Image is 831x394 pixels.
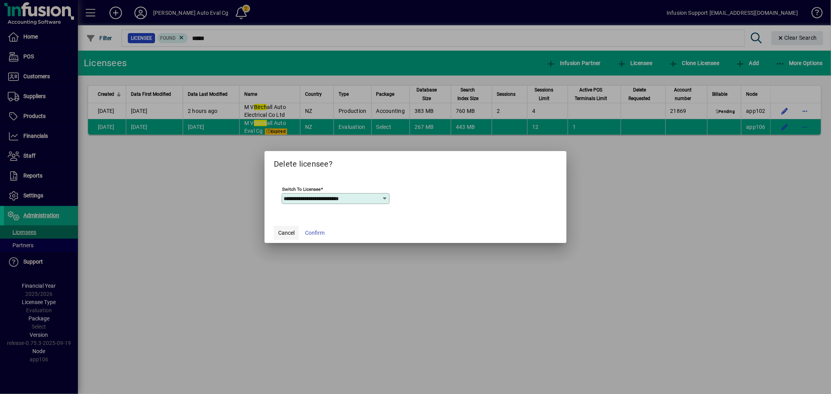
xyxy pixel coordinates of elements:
h2: Delete licensee? [265,151,566,174]
span: Confirm [305,229,325,237]
span: Cancel [278,229,295,237]
button: Confirm [302,226,328,240]
mat-label: Switch to licensee [282,186,321,192]
button: Cancel [274,226,299,240]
